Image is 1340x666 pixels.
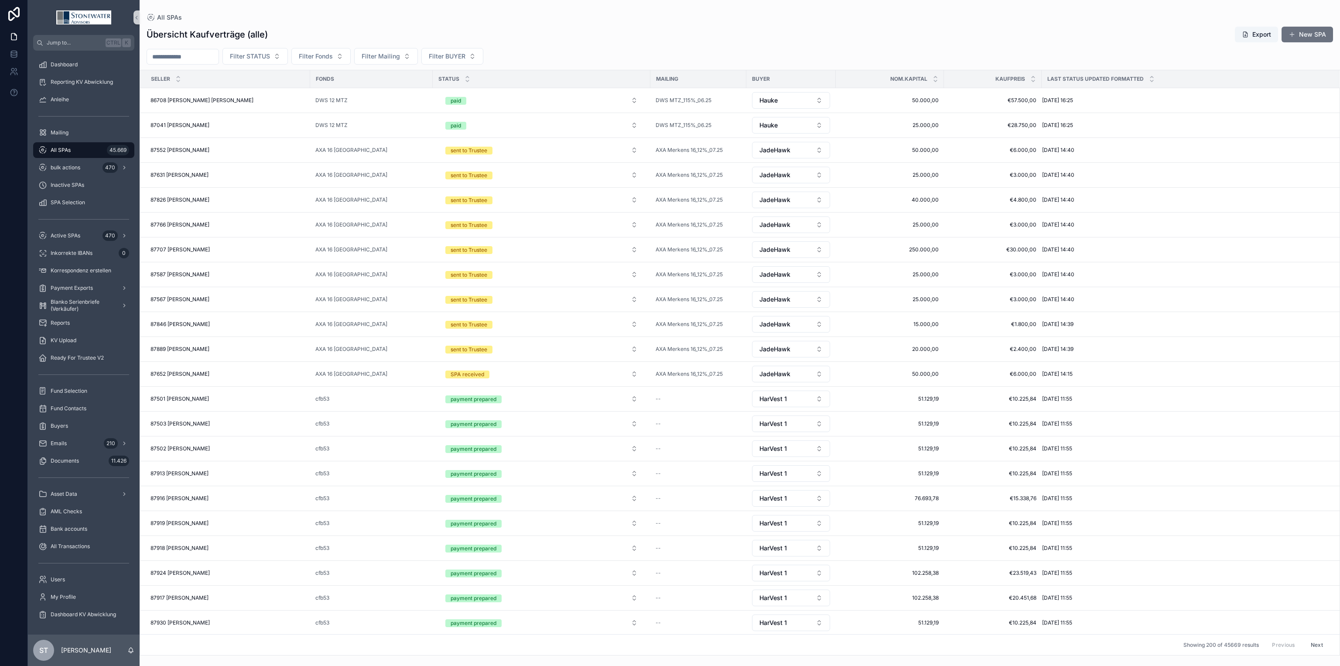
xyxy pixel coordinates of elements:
[451,321,487,329] div: sent to Trustee
[150,371,305,378] a: 87652 [PERSON_NAME]
[949,296,1036,303] a: €3.000,00
[33,35,134,51] button: Jump to...CtrlK
[33,350,134,366] a: Ready For Trustee V2
[315,346,387,353] a: AXA 16 [GEOGRAPHIC_DATA]
[438,391,645,407] a: Select Button
[656,97,741,104] a: DWS MTZ_115%_06.25
[752,241,830,258] button: Select Button
[949,271,1036,278] a: €3.000,00
[1042,196,1328,203] a: [DATE] 14:40
[752,241,831,258] a: Select Button
[451,346,487,354] div: sent to Trustee
[315,97,348,104] span: DWS 12 MTZ
[752,316,830,333] button: Select Button
[656,221,723,228] a: AXA Merkens 16_12%_07.25
[656,147,723,154] span: AXA Merkens 16_12%_07.25
[33,177,134,193] a: Inactive SPAs
[438,117,645,133] button: Select Button
[438,216,645,233] a: Select Button
[949,246,1036,253] a: €30.000,00
[1042,346,1073,353] span: [DATE] 14:39
[656,196,723,203] a: AXA Merkens 16_12%_07.25
[150,271,305,278] a: 87587 [PERSON_NAME]
[150,346,209,353] span: 87889 [PERSON_NAME]
[841,346,939,353] a: 20.000,00
[315,271,387,278] a: AXA 16 [GEOGRAPHIC_DATA]
[315,296,387,303] span: AXA 16 [GEOGRAPHIC_DATA]
[33,245,134,261] a: Inkorrekte IBANs0
[33,383,134,399] a: Fund Selection
[421,48,483,65] button: Select Button
[656,321,741,328] a: AXA Merkens 16_12%_07.25
[150,147,305,154] a: 87552 [PERSON_NAME]
[33,298,134,313] a: Blanko Serienbriefe (Verkäufer)
[949,221,1036,228] span: €3.000,00
[315,196,387,203] span: AXA 16 [GEOGRAPHIC_DATA]
[1042,97,1328,104] a: [DATE] 16:25
[1042,147,1328,154] a: [DATE] 14:40
[451,172,487,179] div: sent to Trustee
[33,160,134,175] a: bulk actions470
[315,246,387,253] a: AXA 16 [GEOGRAPHIC_DATA]
[841,172,939,179] span: 25.000,00
[759,96,778,105] span: Hauke
[147,13,182,22] a: All SPAs
[752,191,831,209] a: Select Button
[841,196,939,203] a: 40.000,00
[752,92,830,109] button: Select Button
[752,92,831,109] a: Select Button
[103,230,118,241] div: 470
[438,267,645,282] button: Select Button
[1042,97,1073,104] span: [DATE] 16:25
[1042,296,1074,303] span: [DATE] 14:40
[438,142,645,158] button: Select Button
[949,172,1036,179] span: €3.000,00
[438,167,645,183] button: Select Button
[150,246,210,253] span: 87707 [PERSON_NAME]
[33,57,134,72] a: Dashboard
[949,147,1036,154] a: €6.000,00
[841,296,939,303] a: 25.000,00
[752,391,830,407] button: Select Button
[51,129,68,136] span: Mailing
[759,370,790,378] span: JadeHawk
[51,337,76,344] span: KV Upload
[656,371,723,378] a: AXA Merkens 16_12%_07.25
[759,171,790,179] span: JadeHawk
[123,39,130,46] span: K
[150,172,209,179] span: 87631 [PERSON_NAME]
[656,147,741,154] a: AXA Merkens 16_12%_07.25
[315,246,427,253] a: AXA 16 [GEOGRAPHIC_DATA]
[656,346,741,353] a: AXA Merkens 16_12%_07.25
[451,122,461,130] div: paid
[150,196,209,203] span: 87826 [PERSON_NAME]
[315,271,427,278] a: AXA 16 [GEOGRAPHIC_DATA]
[752,142,830,158] button: Select Button
[656,296,723,303] span: AXA Merkens 16_12%_07.25
[1042,371,1073,378] span: [DATE] 14:15
[949,371,1036,378] a: €6.000,00
[315,147,387,154] span: AXA 16 [GEOGRAPHIC_DATA]
[150,122,305,129] a: 87041 [PERSON_NAME]
[106,38,121,47] span: Ctrl
[315,122,427,129] a: DWS 12 MTZ
[656,271,723,278] span: AXA Merkens 16_12%_07.25
[222,48,288,65] button: Select Button
[949,346,1036,353] a: €2.400,00
[752,192,830,208] button: Select Button
[315,122,348,129] span: DWS 12 MTZ
[438,241,645,258] a: Select Button
[1042,221,1328,228] a: [DATE] 14:40
[438,316,645,333] a: Select Button
[841,97,939,104] span: 50.000,00
[315,346,427,353] a: AXA 16 [GEOGRAPHIC_DATA]
[759,146,790,154] span: JadeHawk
